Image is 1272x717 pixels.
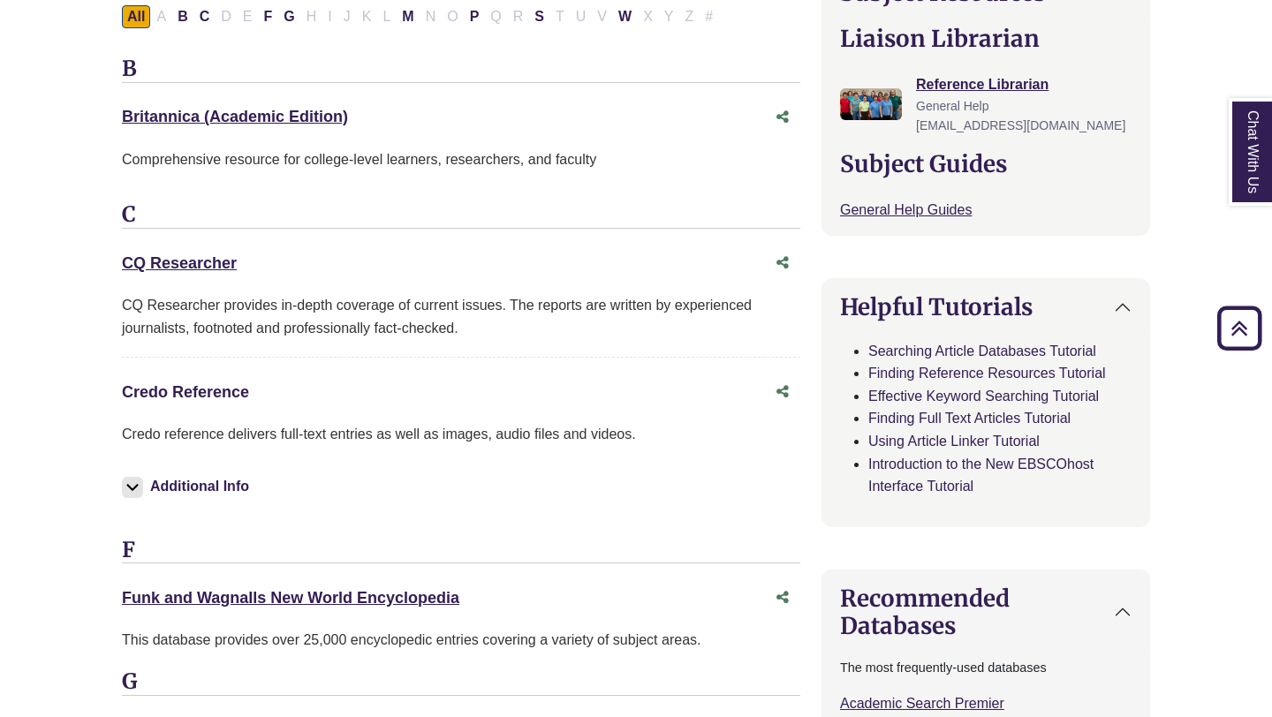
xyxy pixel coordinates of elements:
[868,411,1071,426] a: Finding Full Text Articles Tutorial
[122,5,150,28] button: All
[258,5,277,28] button: Filter Results F
[172,5,193,28] button: Filter Results B
[529,5,549,28] button: Filter Results S
[122,629,800,652] div: This database provides over 25,000 encyclopedic entries covering a variety of subject areas.
[840,25,1132,52] h2: Liaison Librarian
[122,57,800,83] h3: B
[840,696,1004,711] a: Academic Search Premier
[194,5,216,28] button: Filter Results C
[122,148,800,171] p: Comprehensive resource for college-level learners, researchers, and faculty
[868,389,1099,404] a: Effective Keyword Searching Tutorial
[122,589,459,607] a: Funk and Wagnalls New World Encyclopedia
[122,669,800,696] h3: G
[916,99,989,113] span: General Help
[840,88,902,120] img: Reference Librarian
[122,383,249,401] a: Credo Reference
[122,423,800,446] p: Credo reference delivers full-text entries as well as images, audio files and videos.
[868,434,1040,449] a: Using Article Linker Tutorial
[122,294,800,339] div: CQ Researcher provides in-depth coverage of current issues. The reports are written by experience...
[122,474,254,499] button: Additional Info
[122,8,720,23] div: Alpha-list to filter by first letter of database name
[397,5,419,28] button: Filter Results M
[122,202,800,229] h3: C
[465,5,485,28] button: Filter Results P
[822,570,1149,653] button: Recommended Databases
[765,246,800,280] button: Share this database
[765,101,800,134] button: Share this database
[122,538,800,564] h3: F
[122,108,348,125] a: Britannica (Academic Edition)
[278,5,299,28] button: Filter Results G
[822,279,1149,335] button: Helpful Tutorials
[840,150,1132,177] h2: Subject Guides
[868,366,1106,381] a: Finding Reference Resources Tutorial
[840,658,1132,678] p: The most frequently-used databases
[868,457,1094,494] a: Introduction to the New EBSCOhost Interface Tutorial
[122,254,237,272] a: CQ Researcher
[916,118,1125,132] span: [EMAIL_ADDRESS][DOMAIN_NAME]
[765,375,800,409] button: Share this database
[613,5,637,28] button: Filter Results W
[1211,316,1268,340] a: Back to Top
[765,581,800,615] button: Share this database
[840,202,972,217] a: General Help Guides
[916,77,1049,92] a: Reference Librarian
[868,343,1096,358] a: Searching Article Databases Tutorial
